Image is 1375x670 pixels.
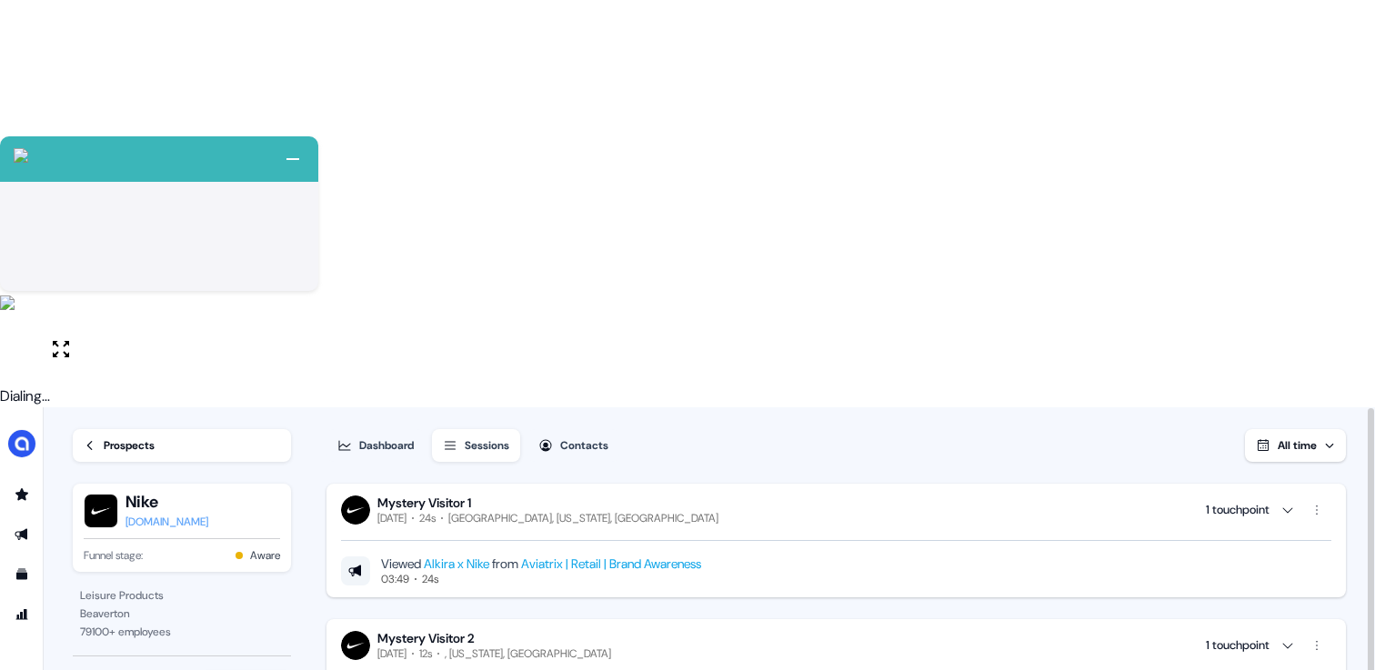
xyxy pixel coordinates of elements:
a: Go to outbound experience [7,520,36,549]
button: Mystery Visitor 1[DATE]24s[GEOGRAPHIC_DATA], [US_STATE], [GEOGRAPHIC_DATA] 1 touchpoint [341,495,1331,525]
div: 79100 + employees [80,623,284,641]
button: Mystery Visitor 2[DATE]12s, [US_STATE], [GEOGRAPHIC_DATA] 1 touchpoint [341,630,1331,661]
div: 03:49 [381,572,409,586]
button: Nike [125,491,208,513]
div: Mystery Visitor 2 [377,630,611,646]
a: [DOMAIN_NAME] [125,513,208,531]
a: Go to attribution [7,600,36,629]
div: [DATE] [377,646,406,661]
a: Aviatrix | Retail | Brand Awareness [521,555,701,572]
span: Funnel stage: [84,546,143,565]
span: All time [1278,438,1317,453]
button: Dashboard [326,429,425,462]
div: [DATE] [377,511,406,525]
button: Sessions [432,429,520,462]
div: 24s [419,511,436,525]
div: Viewed from [381,555,701,572]
div: Beaverton [80,605,284,623]
div: Dashboard [359,436,414,455]
button: Contacts [527,429,619,462]
a: Go to templates [7,560,36,589]
div: Mystery Visitor 1 [377,495,718,511]
div: 1 touchpoint [1206,636,1270,655]
div: [GEOGRAPHIC_DATA], [US_STATE], [GEOGRAPHIC_DATA] [448,511,718,525]
div: 1 touchpoint [1206,501,1270,519]
a: Prospects [73,429,291,462]
div: 24s [422,572,438,586]
a: Alkira x Nike [424,555,489,572]
div: 12s [419,646,432,661]
a: Go to prospects [7,480,36,509]
button: Aware [250,546,280,565]
div: Prospects [104,436,155,455]
img: callcloud-icon-white-35.svg [14,148,28,163]
button: All time [1245,429,1346,462]
div: Contacts [560,436,608,455]
div: Sessions [465,436,509,455]
div: Mystery Visitor 1[DATE]24s[GEOGRAPHIC_DATA], [US_STATE], [GEOGRAPHIC_DATA] 1 touchpoint [341,525,1331,586]
div: , [US_STATE], [GEOGRAPHIC_DATA] [445,646,611,661]
div: Leisure Products [80,586,284,605]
